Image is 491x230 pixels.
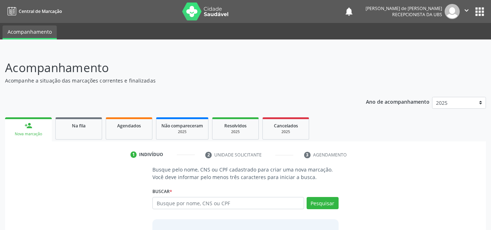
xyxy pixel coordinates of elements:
span: Na fila [72,123,86,129]
i:  [463,6,471,14]
label: Buscar [152,186,172,197]
button: apps [473,5,486,18]
a: Acompanhamento [3,25,57,39]
div: 2025 [217,129,253,135]
p: Busque pelo nome, CNS ou CPF cadastrado para criar uma nova marcação. Você deve informar pelo men... [152,166,339,181]
input: Busque por nome, CNS ou CPF [152,197,304,209]
span: Não compareceram [161,123,203,129]
div: 2025 [161,129,203,135]
button:  [460,4,473,19]
p: Acompanhe a situação das marcações correntes e finalizadas [5,77,342,84]
button: notifications [344,6,354,17]
span: Recepcionista da UBS [392,11,442,18]
div: [PERSON_NAME] de [PERSON_NAME] [366,5,442,11]
button: Pesquisar [307,197,339,209]
div: person_add [24,122,32,130]
div: Indivíduo [139,151,163,158]
span: Cancelados [274,123,298,129]
span: Central de Marcação [19,8,62,14]
img: img [445,4,460,19]
div: 1 [130,151,137,158]
div: Nova marcação [10,131,47,137]
div: 2025 [268,129,304,135]
span: Agendados [117,123,141,129]
p: Ano de acompanhamento [366,97,430,106]
p: Acompanhamento [5,59,342,77]
span: Resolvidos [224,123,247,129]
a: Central de Marcação [5,5,62,17]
